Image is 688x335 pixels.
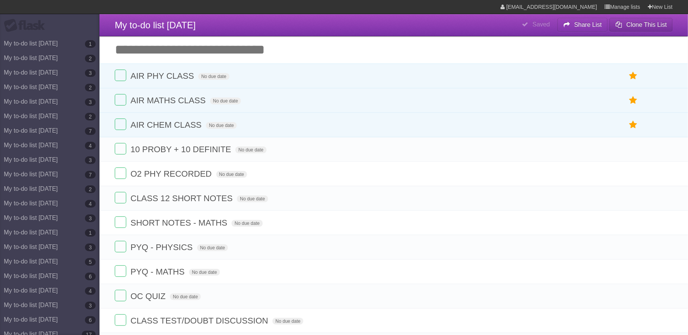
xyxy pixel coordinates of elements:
b: 2 [85,185,96,193]
span: PYQ - MATHS [130,267,186,276]
span: No due date [197,244,228,251]
span: No due date [170,293,201,300]
label: Done [115,216,126,228]
label: Star task [626,119,641,131]
span: PYQ - PHYSICS [130,242,195,252]
label: Done [115,70,126,81]
b: 3 [85,244,96,251]
b: 3 [85,98,96,106]
label: Done [115,167,126,179]
b: Share List [574,21,602,28]
b: 6 [85,273,96,280]
span: SHORT NOTES - MATHS [130,218,229,228]
b: 1 [85,40,96,48]
label: Done [115,241,126,252]
div: Flask [4,19,50,33]
span: 10 PROBY + 10 DEFINITE [130,145,233,154]
label: Star task [626,94,641,107]
span: My to-do list [DATE] [115,20,196,30]
span: No due date [216,171,247,178]
span: No due date [198,73,229,80]
label: Done [115,94,126,106]
button: Clone This List [610,18,673,32]
b: 2 [85,113,96,120]
span: No due date [189,269,220,276]
b: 2 [85,55,96,62]
b: 7 [85,127,96,135]
span: AIR CHEM CLASS [130,120,204,130]
label: Done [115,314,126,326]
span: OC QUIZ [130,291,168,301]
b: 4 [85,142,96,150]
label: Star task [626,70,641,82]
label: Done [115,143,126,154]
b: 5 [85,258,96,266]
label: Done [115,192,126,203]
b: 1 [85,229,96,237]
b: 7 [85,171,96,179]
b: 4 [85,200,96,208]
span: No due date [237,195,268,202]
b: 3 [85,302,96,309]
span: AIR MATHS CLASS [130,96,207,105]
span: No due date [206,122,237,129]
label: Done [115,290,126,301]
b: Saved [533,21,550,28]
b: Clone This List [626,21,667,28]
b: 3 [85,215,96,222]
span: CLASS 12 SHORT NOTES [130,194,235,203]
b: 4 [85,287,96,295]
label: Done [115,265,126,277]
label: Done [115,119,126,130]
b: 2 [85,84,96,91]
span: No due date [232,220,262,227]
span: AIR PHY CLASS [130,71,196,81]
b: 3 [85,69,96,77]
b: 6 [85,316,96,324]
span: CLASS TEST/DOUBT DISCUSSION [130,316,270,325]
span: No due date [235,146,266,153]
b: 3 [85,156,96,164]
button: Share List [558,18,608,32]
span: No due date [210,98,241,104]
span: O2 PHY RECORDED [130,169,214,179]
span: No due date [272,318,303,325]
